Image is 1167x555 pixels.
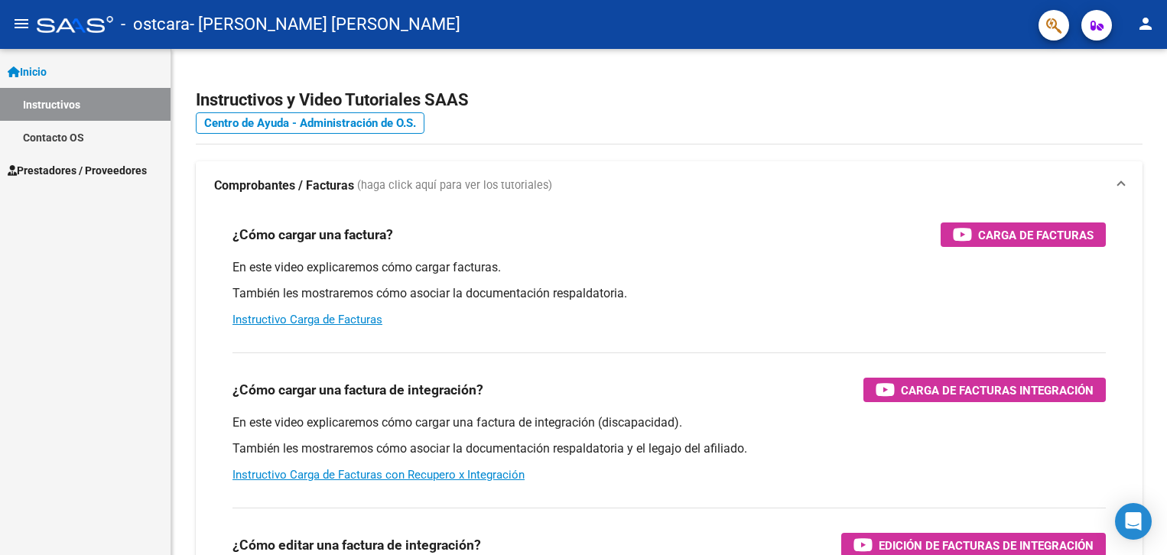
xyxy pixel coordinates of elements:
mat-expansion-panel-header: Comprobantes / Facturas (haga click aquí para ver los tutoriales) [196,161,1143,210]
span: Prestadores / Proveedores [8,162,147,179]
a: Centro de Ayuda - Administración de O.S. [196,112,424,134]
p: También les mostraremos cómo asociar la documentación respaldatoria y el legajo del afiliado. [232,440,1106,457]
button: Carga de Facturas Integración [863,378,1106,402]
h3: ¿Cómo cargar una factura de integración? [232,379,483,401]
span: (haga click aquí para ver los tutoriales) [357,177,552,194]
p: En este video explicaremos cómo cargar una factura de integración (discapacidad). [232,414,1106,431]
h3: ¿Cómo cargar una factura? [232,224,393,245]
span: - [PERSON_NAME] [PERSON_NAME] [190,8,460,41]
div: Open Intercom Messenger [1115,503,1152,540]
p: También les mostraremos cómo asociar la documentación respaldatoria. [232,285,1106,302]
span: Edición de Facturas de integración [879,536,1094,555]
strong: Comprobantes / Facturas [214,177,354,194]
span: Inicio [8,63,47,80]
mat-icon: menu [12,15,31,33]
span: - ostcara [121,8,190,41]
p: En este video explicaremos cómo cargar facturas. [232,259,1106,276]
span: Carga de Facturas Integración [901,381,1094,400]
a: Instructivo Carga de Facturas con Recupero x Integración [232,468,525,482]
a: Instructivo Carga de Facturas [232,313,382,326]
h2: Instructivos y Video Tutoriales SAAS [196,86,1143,115]
button: Carga de Facturas [941,222,1106,247]
span: Carga de Facturas [978,226,1094,245]
mat-icon: person [1136,15,1155,33]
